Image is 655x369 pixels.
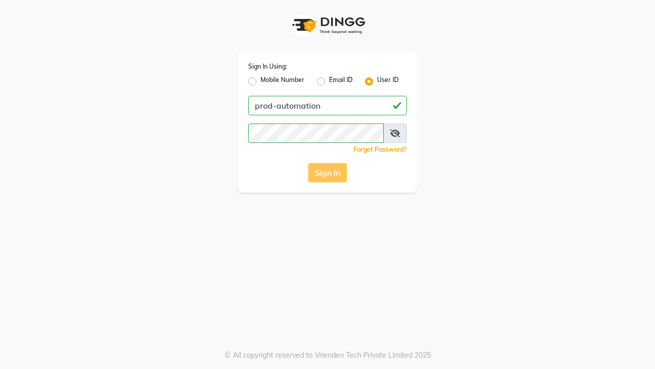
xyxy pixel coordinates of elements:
[248,62,287,71] label: Sign In Using:
[287,10,368,40] img: logo1.svg
[248,96,407,115] input: Username
[354,146,407,153] a: Forgot Password?
[260,75,304,88] label: Mobile Number
[248,124,384,143] input: Username
[329,75,353,88] label: Email ID
[377,75,399,88] label: User ID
